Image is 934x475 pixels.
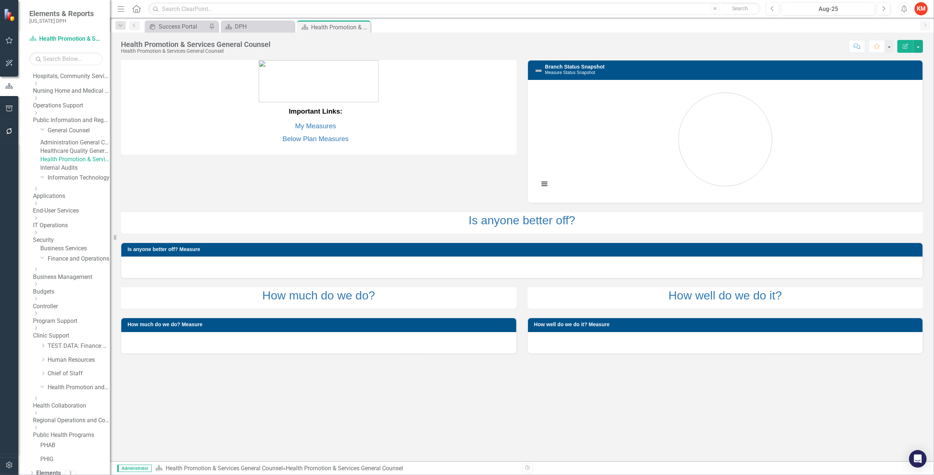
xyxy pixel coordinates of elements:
a: Hospitals, Community Services, and Emergency Management [33,72,110,81]
a: Information Technology [48,174,110,182]
a: Health Promotion & Services General Counsel [40,155,110,164]
span: Administrator [117,465,152,472]
a: Regional Operations and Community Engagement [33,416,110,425]
a: DPH [223,22,292,31]
a: Internal Audits [40,164,110,172]
span: Search [732,5,748,11]
a: General Counsel [48,126,110,135]
div: Open Intercom Messenger [909,450,927,468]
a: IT Operations [33,221,110,230]
a: Is anyone better off? [469,214,575,227]
a: Health Promotion and Services [48,383,110,392]
a: How well do we do it? [669,289,782,302]
div: DPH [235,22,292,31]
small: Measure Status Snapshot [545,70,595,75]
a: Business Services [40,244,110,253]
h3: Is anyone better off? Measure [128,247,919,252]
a: Healthcare Quality General Counsel [40,147,110,155]
a: TEST DATA: Finance and Operations (Copy) [48,342,110,350]
button: Aug-25 [782,2,875,15]
div: Health Promotion & Services General Counsel [121,40,270,48]
a: PHAB [40,441,110,450]
a: Administration General Counsel [40,139,110,147]
div: Aug-25 [784,5,872,14]
img: ClearPoint Strategy [4,8,16,21]
a: PHIG [40,455,110,464]
a: End-User Services [33,207,110,215]
a: Program Support [33,317,110,325]
a: Nursing Home and Medical Services [33,87,110,95]
a: Below Plan Measures [283,135,348,143]
a: Chief of Staff [48,369,110,378]
div: Chart. Highcharts interactive chart. [535,85,916,195]
a: Security [33,236,110,244]
h3: How much do we do? Measure [128,322,513,327]
a: Budgets [33,288,110,296]
a: Branch Status Snapshot [545,64,605,70]
button: Search [722,4,758,14]
a: Human Resources [48,356,110,364]
a: Public Information and Regulatory Affairs [33,116,110,125]
strong: Important Links: [289,107,342,115]
div: Health Promotion & Services General Counsel [121,48,270,54]
a: Success Portal [147,22,207,31]
a: Operations Support [33,102,110,110]
div: Health Promotion & Services General Counsel [311,23,369,32]
span: Elements & Reports [29,9,94,18]
a: Health Promotion & Services General Counsel [166,465,283,472]
img: Not Defined [534,66,543,75]
a: How much do we do? [262,289,375,302]
a: Health Promotion & Services General Counsel [29,35,103,43]
small: [US_STATE] DPH [29,18,94,24]
button: View chart menu, Chart [539,179,550,189]
a: Finance and Operations [48,255,110,263]
button: KM [915,2,928,15]
a: My Measures [295,122,336,130]
a: Clinic Support [33,332,110,340]
a: Health Collaboration [33,402,110,410]
div: Success Portal [159,22,207,31]
a: Applications [33,192,110,200]
input: Search ClearPoint... [148,3,760,15]
a: Controller [33,302,110,311]
div: Health Promotion & Services General Counsel [286,465,403,472]
a: Public Health Programs [33,431,110,439]
div: » [155,464,517,473]
svg: Interactive chart [535,85,915,195]
h3: How well do we do it? Measure [534,322,919,327]
input: Search Below... [29,52,103,65]
a: Business Management [33,273,110,281]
